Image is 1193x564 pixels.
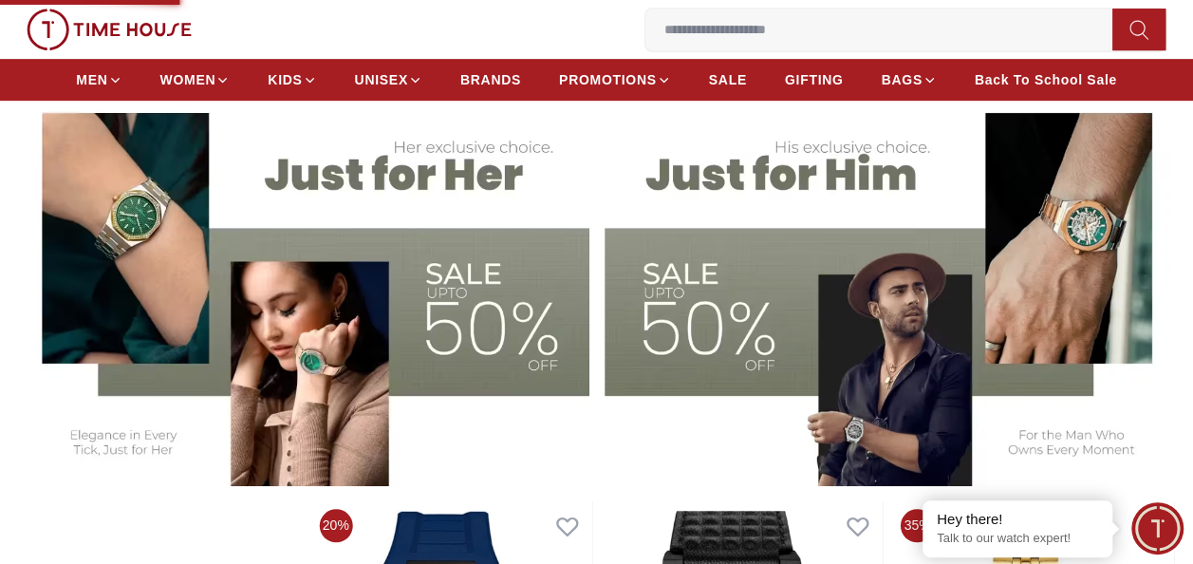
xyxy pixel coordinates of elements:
[937,510,1098,529] div: Hey there!
[460,63,521,97] a: BRANDS
[1131,502,1184,555] div: Chat Widget
[355,63,422,97] a: UNISEX
[975,70,1117,89] span: Back To School Sale
[785,70,844,89] span: GIFTING
[268,63,316,97] a: KIDS
[19,89,589,486] img: Women's Watches Banner
[605,89,1175,486] img: Men's Watches Banner
[937,531,1098,547] p: Talk to our watch expert!
[975,63,1117,97] a: Back To School Sale
[268,70,302,89] span: KIDS
[160,70,216,89] span: WOMEN
[27,9,192,50] img: ...
[559,63,671,97] a: PROMOTIONS
[559,70,657,89] span: PROMOTIONS
[460,70,521,89] span: BRANDS
[785,63,844,97] a: GIFTING
[709,70,747,89] span: SALE
[355,70,408,89] span: UNISEX
[881,70,922,89] span: BAGS
[76,63,121,97] a: MEN
[881,63,936,97] a: BAGS
[76,70,107,89] span: MEN
[709,63,747,97] a: SALE
[901,509,934,542] span: 35%
[160,63,231,97] a: WOMEN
